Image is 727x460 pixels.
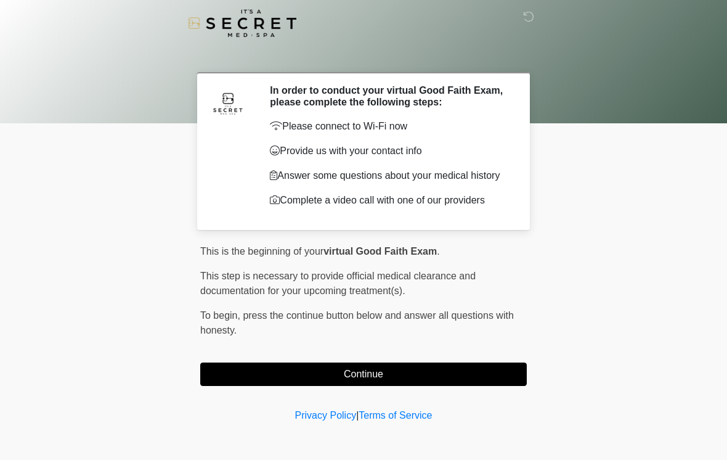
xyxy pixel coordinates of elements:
[359,410,432,421] a: Terms of Service
[191,44,536,67] h1: ‎ ‎
[188,9,296,37] img: It's A Secret Med Spa Logo
[200,271,476,296] span: This step is necessary to provide official medical clearance and documentation for your upcoming ...
[356,410,359,421] a: |
[270,119,508,134] p: Please connect to Wi-Fi now
[200,310,514,335] span: press the continue button below and answer all questions with honesty.
[270,168,508,183] p: Answer some questions about your medical history
[270,193,508,208] p: Complete a video call with one of our providers
[270,144,508,158] p: Provide us with your contact info
[323,246,437,257] strong: virtual Good Faith Exam
[437,246,439,257] span: .
[295,410,357,421] a: Privacy Policy
[270,84,508,108] h2: In order to conduct your virtual Good Faith Exam, please complete the following steps:
[200,363,527,386] button: Continue
[209,84,246,121] img: Agent Avatar
[200,246,323,257] span: This is the beginning of your
[200,310,243,321] span: To begin,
